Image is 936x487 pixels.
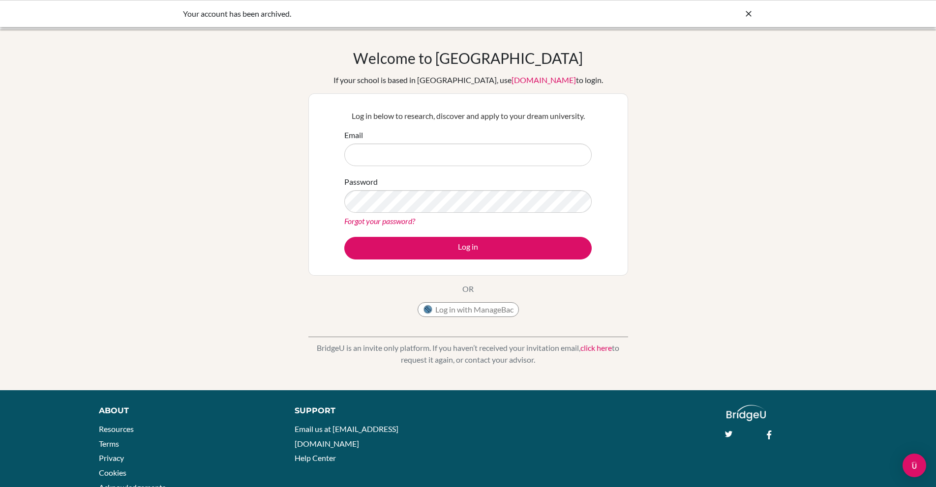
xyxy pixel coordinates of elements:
[295,424,398,448] a: Email us at [EMAIL_ADDRESS][DOMAIN_NAME]
[462,283,474,295] p: OR
[99,453,124,462] a: Privacy
[344,176,378,188] label: Password
[344,237,592,259] button: Log in
[344,216,415,226] a: Forgot your password?
[99,439,119,448] a: Terms
[183,8,606,20] div: Your account has been archived.
[99,405,272,417] div: About
[418,302,519,317] button: Log in with ManageBac
[295,453,336,462] a: Help Center
[333,74,603,86] div: If your school is based in [GEOGRAPHIC_DATA], use to login.
[295,405,457,417] div: Support
[580,343,612,352] a: click here
[726,405,766,421] img: logo_white@2x-f4f0deed5e89b7ecb1c2cc34c3e3d731f90f0f143d5ea2071677605dd97b5244.png
[353,49,583,67] h1: Welcome to [GEOGRAPHIC_DATA]
[512,75,576,85] a: [DOMAIN_NAME]
[99,424,134,433] a: Resources
[344,129,363,141] label: Email
[99,468,126,477] a: Cookies
[344,110,592,122] p: Log in below to research, discover and apply to your dream university.
[903,454,926,477] div: Open Intercom Messenger
[308,342,628,366] p: BridgeU is an invite only platform. If you haven’t received your invitation email, to request it ...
